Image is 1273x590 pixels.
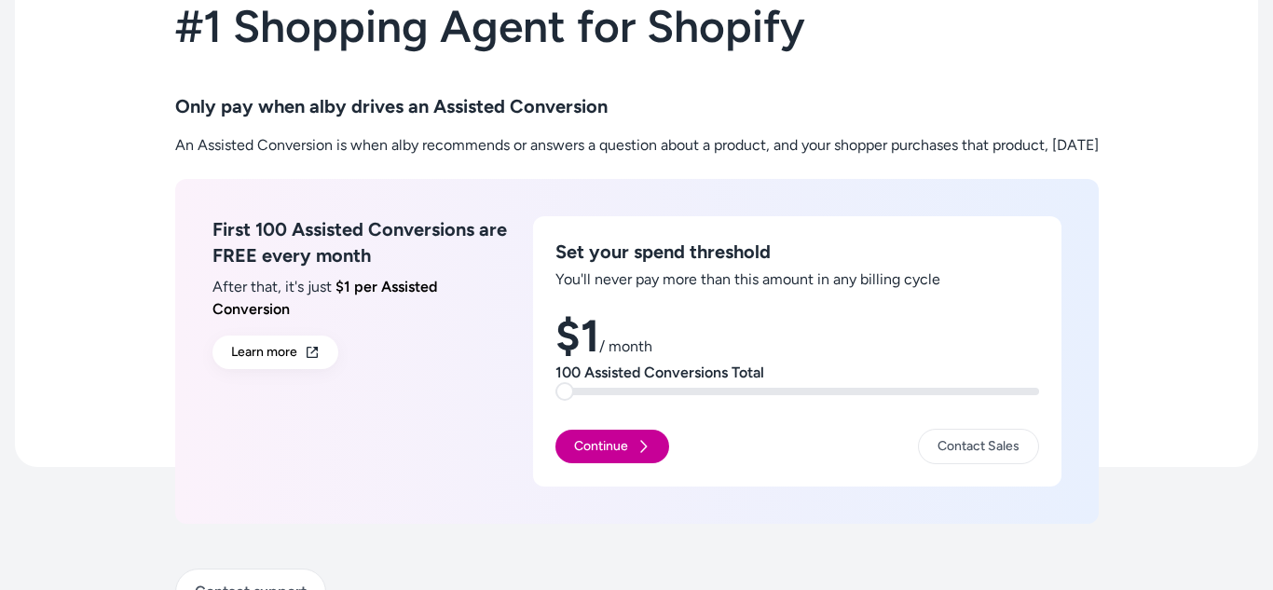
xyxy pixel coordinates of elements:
h3: Only pay when alby drives an Assisted Conversion [175,93,1099,119]
h1: $1 [555,313,1039,358]
p: 100 Assisted Conversions Total [555,362,1039,384]
h1: #1 Shopping Agent for Shopify [175,4,1099,71]
a: Learn more [212,336,338,369]
span: / month [599,337,652,355]
p: After that, it's just [212,276,511,321]
p: An Assisted Conversion is when alby recommends or answers a question about a product, and your sh... [175,134,1099,157]
h3: Set your spend threshold [555,239,1039,265]
button: Continue [555,430,669,463]
p: You'll never pay more than this amount in any billing cycle [555,268,1039,291]
h3: First 100 Assisted Conversions are FREE every month [212,216,511,268]
a: Contact Sales [918,429,1039,464]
